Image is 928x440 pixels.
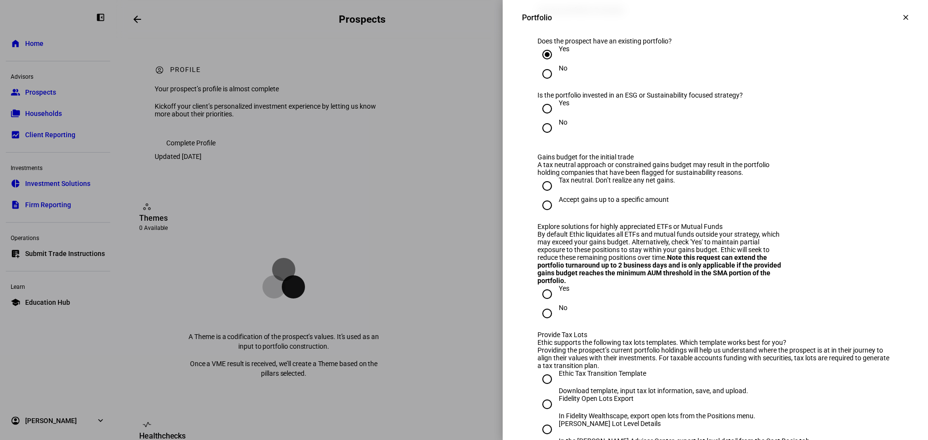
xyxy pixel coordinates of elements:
[559,45,569,53] div: Yes
[559,118,567,126] div: No
[537,91,786,99] div: Is the portfolio invested in an ESG or Sustainability focused strategy?
[559,304,567,312] div: No
[559,64,567,72] div: No
[537,153,786,161] div: Gains budget for the initial trade
[559,387,748,395] div: Download template, input tax lot information, save, and upload.
[559,176,675,184] div: Tax neutral. Don’t realize any net gains.
[559,99,569,107] div: Yes
[559,395,755,402] div: Fidelity Open Lots Export
[559,420,812,427] div: [PERSON_NAME] Lot Level Details
[559,369,748,377] div: Ethic Tax Transition Template
[559,284,569,292] div: Yes
[522,13,552,22] div: Portfolio
[559,196,669,203] div: Accept gains up to a specific amount
[537,223,786,230] div: Explore solutions for highly appreciated ETFs or Mutual Funds
[537,230,786,284] div: By default Ethic liquidates all ETFs and mutual funds outside your strategy, which may exceed you...
[901,13,910,22] mat-icon: clear
[559,412,755,420] div: In Fidelity Wealthscape, export open lots from the Positions menu.
[537,161,786,176] div: A tax neutral approach or constrained gains budget may result in the portfolio holding companies ...
[537,346,893,369] div: Providing the prospect’s current portfolio holdings will help us understand where the prospect is...
[537,254,781,284] b: Note this request can extend the portfolio turnaround up to 2 business days and is only applicabl...
[537,331,786,339] div: Provide Tax Lots
[537,37,786,45] div: Does the prospect have an existing portfolio?
[537,339,893,346] div: Ethic supports the following tax lots templates. Which template works best for you?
